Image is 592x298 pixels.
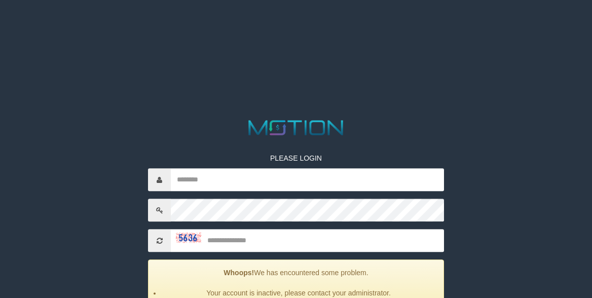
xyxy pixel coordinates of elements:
img: captcha [176,233,201,243]
img: MOTION_logo.png [244,118,348,138]
p: PLEASE LOGIN [148,153,444,163]
li: Your account is inactive, please contact your administrator. [161,288,436,298]
strong: Whoops! [224,269,254,277]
